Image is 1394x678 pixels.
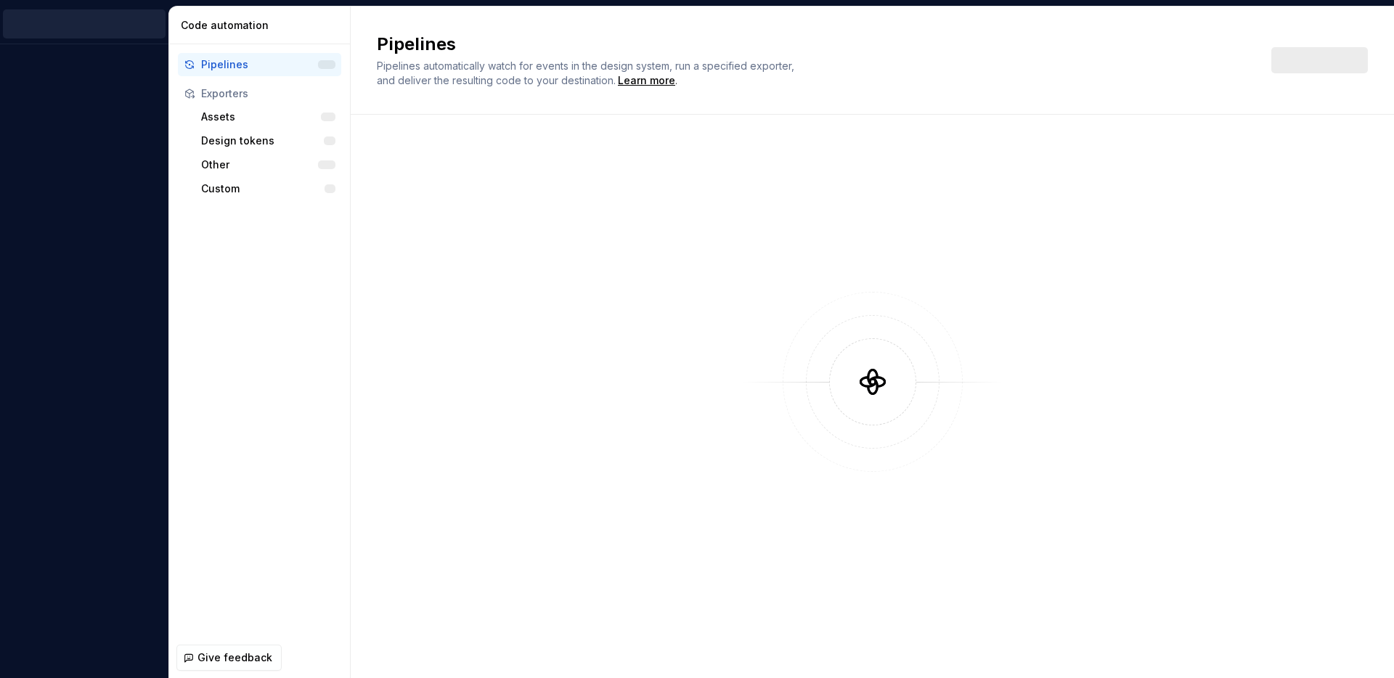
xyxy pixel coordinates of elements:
[377,33,1254,56] h2: Pipelines
[195,129,341,152] button: Design tokens
[616,75,677,86] span: .
[195,105,341,128] button: Assets
[201,134,324,148] div: Design tokens
[176,645,282,671] button: Give feedback
[618,73,675,88] a: Learn more
[201,181,325,196] div: Custom
[201,110,321,124] div: Assets
[195,177,341,200] button: Custom
[377,60,797,86] span: Pipelines automatically watch for events in the design system, run a specified exporter, and deli...
[178,53,341,76] button: Pipelines
[195,153,341,176] button: Other
[201,57,318,72] div: Pipelines
[181,18,344,33] div: Code automation
[201,158,318,172] div: Other
[201,86,335,101] div: Exporters
[197,650,272,665] span: Give feedback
